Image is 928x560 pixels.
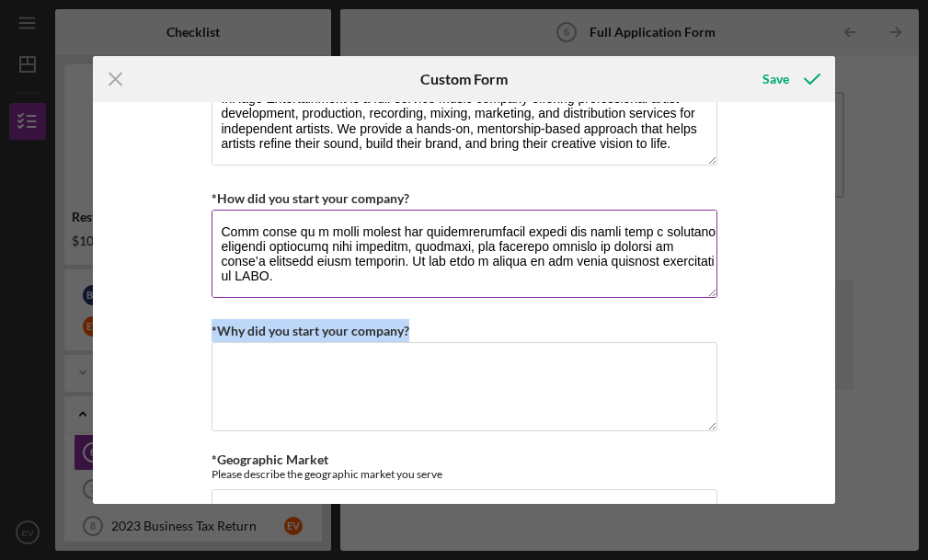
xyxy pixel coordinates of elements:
button: Save [744,61,835,97]
div: Please describe the geographic market you serve [212,467,717,481]
div: Save [762,61,789,97]
label: *How did you start your company? [212,190,409,206]
label: *Geographic Market [212,451,328,467]
textarea: InRage Entertainment is a full-service music company offering professional artist development, pr... [212,76,717,165]
label: *Why did you start your company? [212,323,409,338]
textarea: LoRemi Dolorsitametc adi elit sedd eius tempori utl etdoloremagn. Al enimadm, Venia “Quisnostr” E... [212,210,717,298]
h6: Custom Form [420,71,508,87]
